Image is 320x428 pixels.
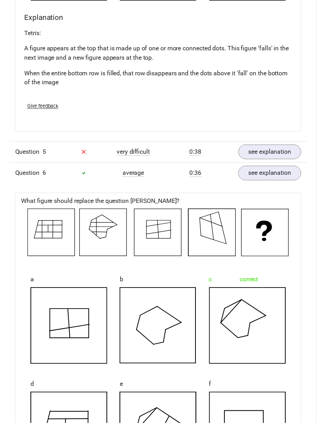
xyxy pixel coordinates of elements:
span: average [124,171,146,179]
p: A figure appears at the top that is made up of one or more connected dots. This figure 'falls' in... [25,44,295,63]
div: correct [212,275,289,291]
p: When the entire bottom row is filled, that row disappears and the dots above it 'fall' on the bot... [25,69,295,88]
span: 6 [43,171,46,179]
span: 5 [43,150,46,157]
span: a [31,275,34,291]
span: 0:36 [192,171,204,179]
span: e [121,381,124,396]
span: Question [15,170,43,180]
span: b [121,275,124,291]
span: Give feedback [28,105,59,110]
span: 0:38 [192,150,204,158]
span: f [212,381,214,396]
span: very difficult [118,150,152,158]
span: d [31,381,34,396]
span: Question [15,149,43,158]
a: see explanation [241,146,305,161]
h4: Explanation [25,13,295,22]
a: see explanation [241,168,305,183]
p: Tetris: [25,29,295,38]
span: c [212,275,215,291]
